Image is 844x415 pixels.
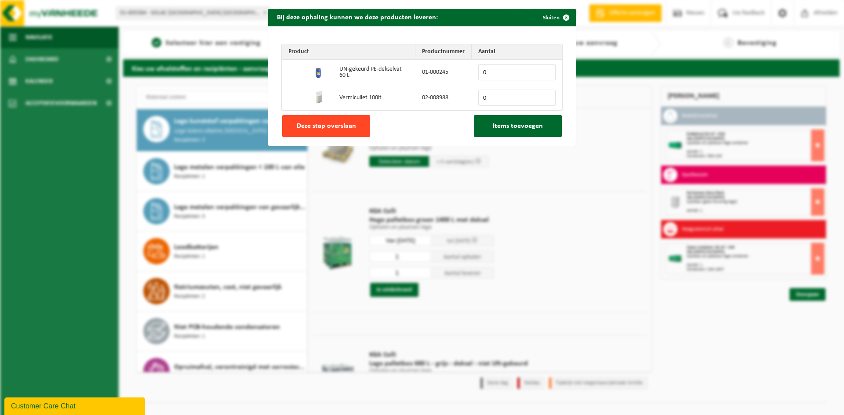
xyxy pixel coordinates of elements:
[312,90,326,104] img: 02-008988
[415,85,472,110] td: 02-008988
[474,115,562,137] button: Items toevoegen
[312,65,326,79] img: 01-000245
[297,123,356,130] span: Deze stap overslaan
[333,60,415,85] td: UN-gekeurd PE-dekselvat 60 L
[268,9,447,25] h2: Bij deze ophaling kunnen we deze producten leveren:
[472,44,562,60] th: Aantal
[4,396,147,415] iframe: chat widget
[536,9,575,26] button: Sluiten
[282,115,370,137] button: Deze stap overslaan
[282,44,415,60] th: Product
[415,44,472,60] th: Productnummer
[333,85,415,110] td: Vermiculiet 100lt
[493,123,543,130] span: Items toevoegen
[415,60,472,85] td: 01-000245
